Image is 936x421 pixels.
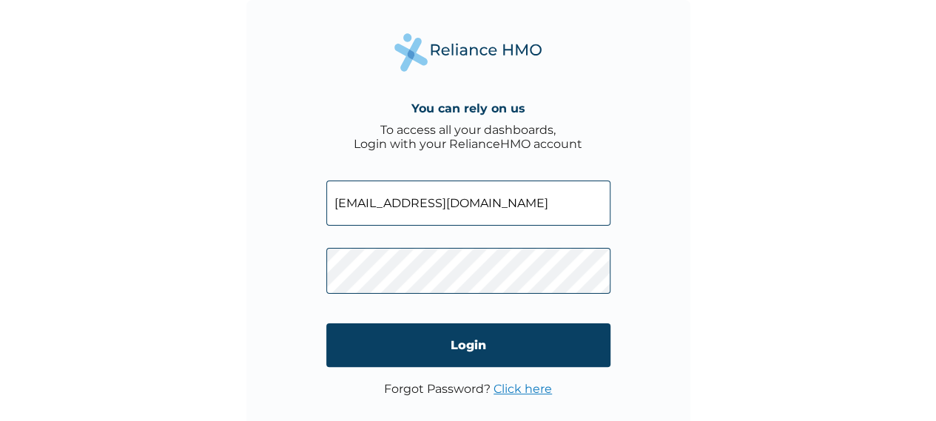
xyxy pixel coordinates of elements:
[411,101,525,115] h4: You can rely on us
[354,123,582,151] div: To access all your dashboards, Login with your RelianceHMO account
[326,323,610,367] input: Login
[394,33,542,71] img: Reliance Health's Logo
[494,382,552,396] a: Click here
[384,382,552,396] p: Forgot Password?
[326,181,610,226] input: Email address or HMO ID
